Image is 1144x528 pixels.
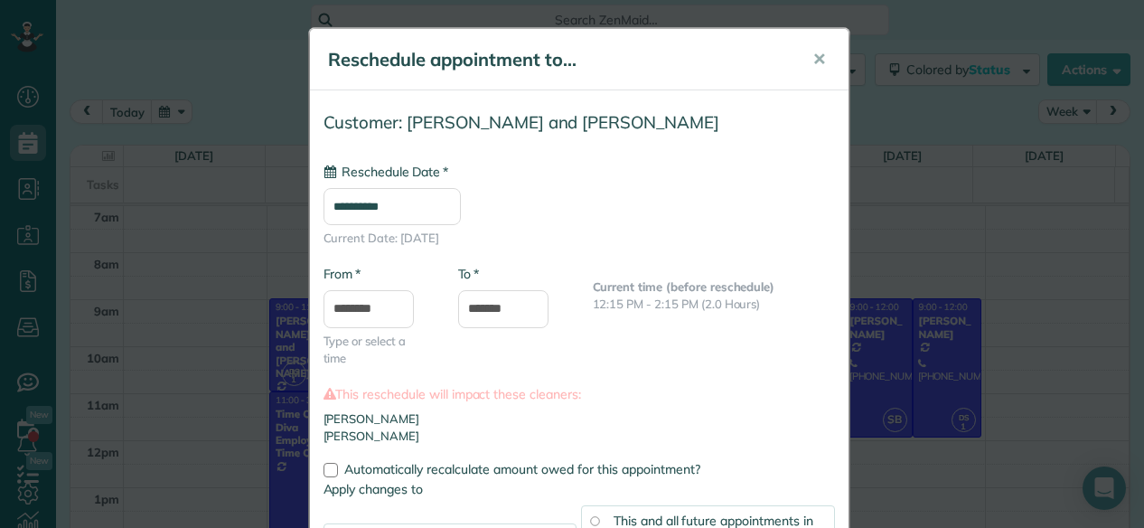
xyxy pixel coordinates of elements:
li: [PERSON_NAME] [324,410,835,428]
label: Apply changes to [324,480,835,498]
h5: Reschedule appointment to... [328,47,787,72]
span: Type or select a time [324,333,431,367]
h4: Customer: [PERSON_NAME] and [PERSON_NAME] [324,113,835,132]
label: This reschedule will impact these cleaners: [324,385,835,403]
input: This and all future appointments in this series [590,516,599,525]
label: To [458,265,479,283]
label: Reschedule Date [324,163,448,181]
p: 12:15 PM - 2:15 PM (2.0 Hours) [593,296,835,313]
b: Current time (before reschedule) [593,279,775,294]
li: [PERSON_NAME] [324,428,835,445]
span: ✕ [812,49,826,70]
label: From [324,265,361,283]
span: Current Date: [DATE] [324,230,835,247]
span: Automatically recalculate amount owed for this appointment? [344,461,700,477]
